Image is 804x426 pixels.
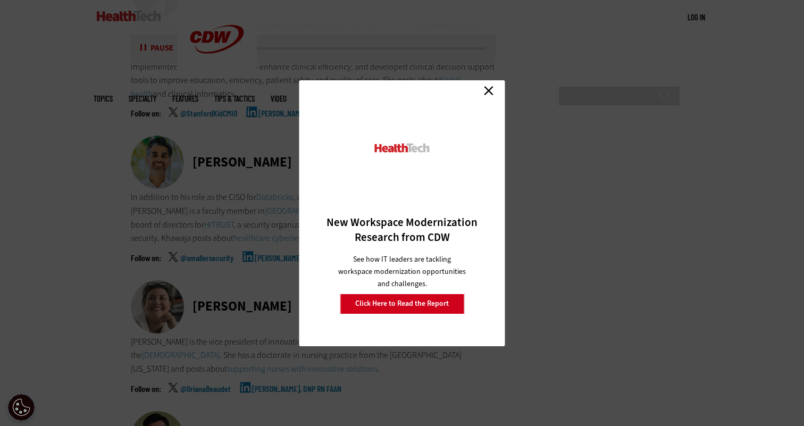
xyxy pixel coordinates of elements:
[8,394,35,421] div: Cookie Settings
[318,215,487,245] h3: New Workspace Modernization Research from CDW
[340,294,464,314] a: Click Here to Read the Report
[373,143,431,154] img: HealthTech_0.png
[337,253,468,290] p: See how IT leaders are tackling workspace modernization opportunities and challenges.
[8,394,35,421] button: Open Preferences
[481,83,497,99] a: Close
